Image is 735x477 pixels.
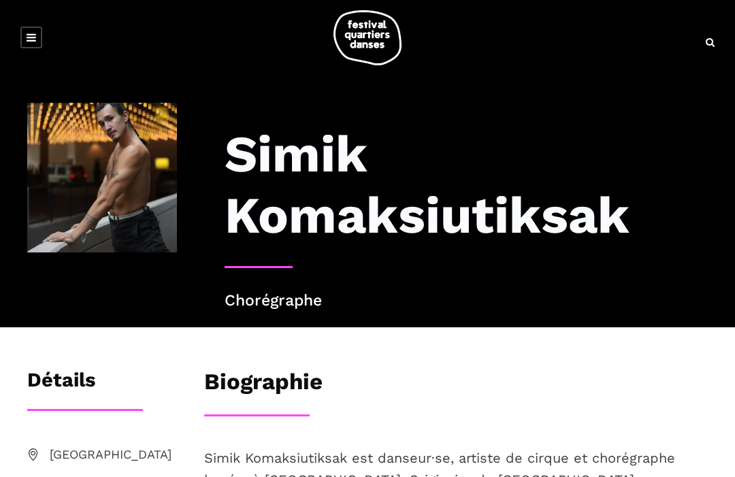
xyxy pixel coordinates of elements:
h3: Biographie [204,368,323,402]
img: logo-fqd-med [333,10,402,65]
img: Copie de IMG_1619 – Keenan Komaksiutiksak (1) [27,103,177,252]
h3: Simik Komaksiutiksak [225,123,708,246]
p: Chorégraphe [225,289,708,314]
h3: Détails [27,368,95,402]
span: [GEOGRAPHIC_DATA] [50,445,177,465]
